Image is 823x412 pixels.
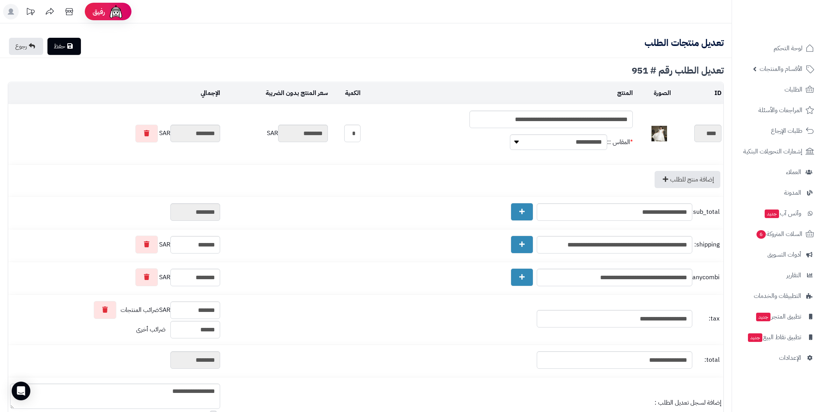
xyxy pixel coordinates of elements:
[737,121,818,140] a: طلبات الإرجاع
[635,83,673,104] td: الصورة
[737,245,818,264] a: أدوات التسويق
[8,83,222,104] td: الإجمالي
[651,126,667,141] img: 1756114978-413A4924-40x40.jpeg
[756,313,770,321] span: جديد
[10,268,220,286] div: SAR
[754,291,801,301] span: التطبيقات والخدمات
[737,80,818,99] a: الطلبات
[784,187,801,198] span: المدونة
[224,398,721,407] div: إضافة لسجل تعديل الطلب :
[21,4,40,21] a: تحديثات المنصة
[9,38,43,55] a: رجوع
[607,128,633,156] td: المقاس ::
[694,356,720,364] span: total:
[737,287,818,305] a: التطبيقات والخدمات
[737,39,818,58] a: لوحة التحكم
[756,229,802,239] span: السلات المتروكة
[771,125,802,136] span: طلبات الإرجاع
[10,301,220,319] div: SAR
[121,306,159,315] span: ضرائب المنتجات
[737,163,818,181] a: العملاء
[10,236,220,254] div: SAR
[644,36,724,50] b: تعديل منتجات الطلب
[362,83,635,104] td: المنتج
[10,125,220,143] div: SAR
[756,230,766,239] span: 6
[93,7,105,16] span: رفيق
[737,225,818,243] a: السلات المتروكة6
[743,146,802,157] span: إشعارات التحويلات البنكية
[737,204,818,223] a: وآتس آبجديد
[694,273,720,282] span: bganycombi:
[748,333,762,342] span: جديد
[694,314,720,323] span: tax:
[12,382,30,400] div: Open Intercom Messenger
[767,249,801,260] span: أدوات التسويق
[108,4,124,19] img: ai-face.png
[694,208,720,217] span: sub_total:
[8,66,724,75] div: تعديل الطلب رقم # 951
[760,63,802,74] span: الأقسام والمنتجات
[694,240,720,249] span: shipping:
[47,38,81,55] a: حفظ
[786,270,801,281] span: التقارير
[136,325,166,334] span: ضرائب أخرى
[765,210,779,218] span: جديد
[764,208,801,219] span: وآتس آب
[222,83,330,104] td: سعر المنتج بدون الضريبة
[737,328,818,347] a: تطبيق نقاط البيعجديد
[737,101,818,120] a: المراجعات والأسئلة
[755,311,801,322] span: تطبيق المتجر
[758,105,802,116] span: المراجعات والأسئلة
[737,183,818,202] a: المدونة
[737,142,818,161] a: إشعارات التحويلات البنكية
[673,83,723,104] td: ID
[655,171,720,188] a: إضافة منتج للطلب
[737,307,818,326] a: تطبيق المتجرجديد
[747,332,801,343] span: تطبيق نقاط البيع
[737,266,818,285] a: التقارير
[737,349,818,367] a: الإعدادات
[774,43,802,54] span: لوحة التحكم
[784,84,802,95] span: الطلبات
[330,83,363,104] td: الكمية
[779,352,801,363] span: الإعدادات
[786,167,801,178] span: العملاء
[224,125,328,142] div: SAR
